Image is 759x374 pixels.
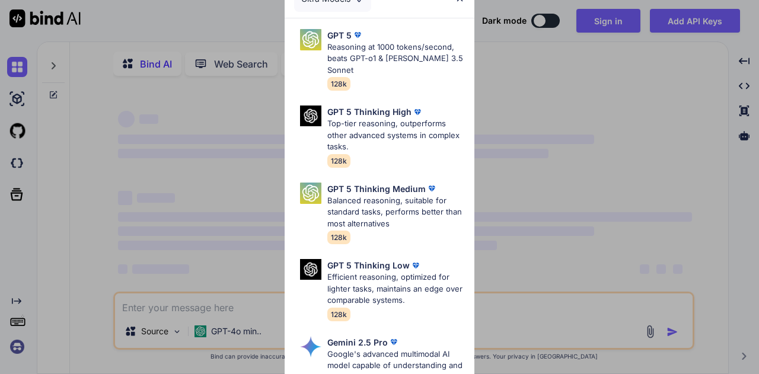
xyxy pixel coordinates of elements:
img: premium [388,336,400,348]
img: Pick Models [300,183,321,204]
p: Top-tier reasoning, outperforms other advanced systems in complex tasks. [327,118,465,153]
span: 128k [327,154,350,168]
p: GPT 5 Thinking Low [327,259,410,271]
p: Gemini 2.5 Pro [327,336,388,349]
img: Pick Models [300,336,321,357]
p: GPT 5 Thinking Medium [327,183,426,195]
span: 128k [327,77,350,91]
img: Pick Models [300,106,321,126]
p: Reasoning at 1000 tokens/second, beats GPT-o1 & [PERSON_NAME] 3.5 Sonnet [327,41,465,76]
p: Efficient reasoning, optimized for lighter tasks, maintains an edge over comparable systems. [327,271,465,306]
p: GPT 5 Thinking High [327,106,412,118]
p: GPT 5 [327,29,352,41]
img: premium [426,183,438,194]
img: premium [352,29,363,41]
img: Pick Models [300,259,321,280]
img: premium [410,260,422,271]
span: 128k [327,231,350,244]
img: premium [412,106,423,118]
p: Balanced reasoning, suitable for standard tasks, performs better than most alternatives [327,195,465,230]
span: 128k [327,308,350,321]
img: Pick Models [300,29,321,50]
